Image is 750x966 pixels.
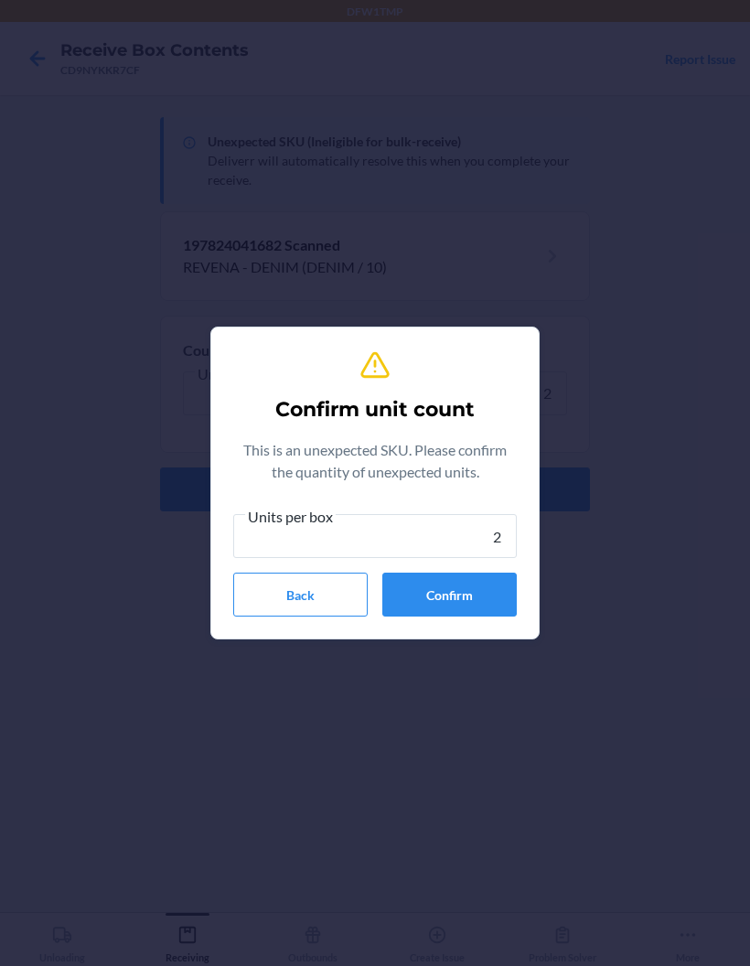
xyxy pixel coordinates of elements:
[275,395,475,424] h2: Confirm unit count
[233,514,517,558] input: Units per box
[233,439,517,483] p: This is an unexpected SKU. Please confirm the quantity of unexpected units.
[245,508,336,526] span: Units per box
[382,573,517,617] button: Confirm
[233,573,368,617] button: Back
